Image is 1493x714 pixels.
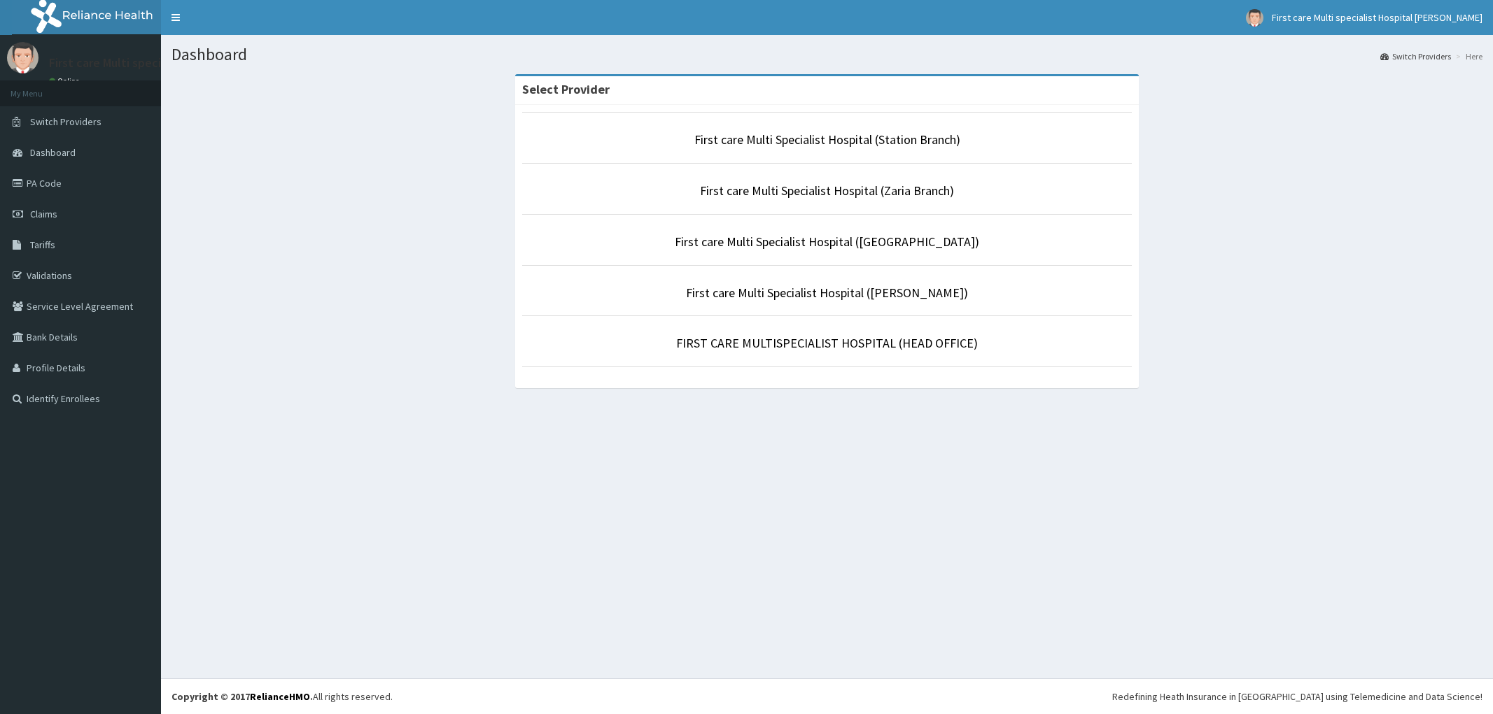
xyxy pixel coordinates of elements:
[49,57,328,69] p: First care Multi specialist Hospital [PERSON_NAME]
[675,234,979,250] a: First care Multi Specialist Hospital ([GEOGRAPHIC_DATA])
[30,146,76,159] span: Dashboard
[1272,11,1483,24] span: First care Multi specialist Hospital [PERSON_NAME]
[676,335,978,351] a: FIRST CARE MULTISPECIALIST HOSPITAL (HEAD OFFICE)
[171,45,1483,64] h1: Dashboard
[49,76,83,86] a: Online
[694,131,960,148] a: First care Multi Specialist Hospital (Station Branch)
[700,183,954,199] a: First care Multi Specialist Hospital (Zaria Branch)
[7,42,38,73] img: User Image
[1246,9,1263,27] img: User Image
[30,115,101,128] span: Switch Providers
[161,678,1493,714] footer: All rights reserved.
[522,81,610,97] strong: Select Provider
[686,285,968,301] a: First care Multi Specialist Hospital ([PERSON_NAME])
[1380,50,1451,62] a: Switch Providers
[30,208,57,220] span: Claims
[250,690,310,703] a: RelianceHMO
[30,238,55,251] span: Tariffs
[1452,50,1483,62] li: Here
[171,690,313,703] strong: Copyright © 2017 .
[1112,690,1483,704] div: Redefining Heath Insurance in [GEOGRAPHIC_DATA] using Telemedicine and Data Science!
